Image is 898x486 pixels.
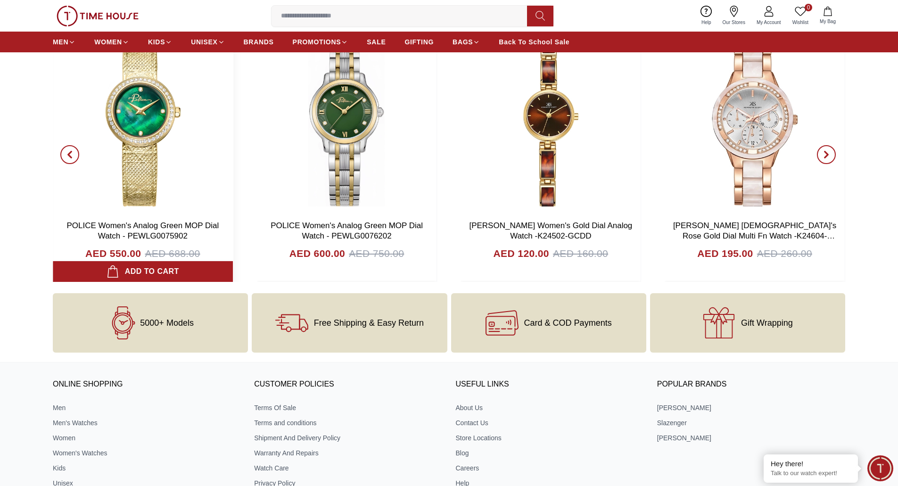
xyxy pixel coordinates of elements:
[244,33,274,50] a: BRANDS
[148,33,172,50] a: KIDS
[698,19,715,26] span: Help
[404,37,434,47] span: GIFTING
[461,27,641,216] img: Kenneth Scott Women's Gold Dial Analog Watch -K24502-GCDD
[456,448,644,458] a: Blog
[499,33,569,50] a: Back To School Sale
[85,246,141,261] h4: AED 550.00
[696,4,717,28] a: Help
[789,19,812,26] span: Wishlist
[456,463,644,473] a: Careers
[53,403,241,412] a: Men
[753,19,785,26] span: My Account
[453,33,480,50] a: BAGS
[717,4,751,28] a: Our Stores
[657,433,845,443] a: [PERSON_NAME]
[254,448,442,458] a: Warranty And Repairs
[254,418,442,428] a: Terms and conditions
[191,33,224,50] a: UNISEX
[657,378,845,392] h3: Popular Brands
[524,318,612,328] span: Card & COD Payments
[673,221,836,251] a: [PERSON_NAME] [DEMOGRAPHIC_DATA]'s Rose Gold Dial Multi Fn Watch -K24604-RCWW
[53,448,241,458] a: Women's Watches
[367,37,386,47] span: SALE
[289,246,345,261] h4: AED 600.00
[456,418,644,428] a: Contact Us
[814,5,841,27] button: My Bag
[254,463,442,473] a: Watch Care
[314,318,424,328] span: Free Shipping & Easy Return
[657,403,845,412] a: [PERSON_NAME]
[456,403,644,412] a: About Us
[148,37,165,47] span: KIDS
[757,246,812,261] span: AED 260.00
[53,27,233,216] img: POLICE Women's Analog Green MOP Dial Watch - PEWLG0075902
[257,27,437,216] img: POLICE Women's Analog Green MOP Dial Watch - PEWLG0076202
[697,246,753,261] h4: AED 195.00
[553,246,608,261] span: AED 160.00
[499,37,569,47] span: Back To School Sale
[404,33,434,50] a: GIFTING
[254,378,442,392] h3: CUSTOMER POLICIES
[367,33,386,50] a: SALE
[254,433,442,443] a: Shipment And Delivery Policy
[53,33,75,50] a: MEN
[244,37,274,47] span: BRANDS
[53,378,241,392] h3: ONLINE SHOPPING
[867,455,893,481] div: Chat Widget
[94,37,122,47] span: WOMEN
[254,403,442,412] a: Terms Of Sale
[107,265,179,278] div: Add to cart
[771,470,851,478] p: Talk to our watch expert!
[293,33,348,50] a: PROMOTIONS
[145,246,200,261] span: AED 688.00
[805,4,812,11] span: 0
[53,463,241,473] a: Kids
[787,4,814,28] a: 0Wishlist
[456,378,644,392] h3: USEFUL LINKS
[94,33,129,50] a: WOMEN
[53,261,233,282] button: Add to cart
[665,27,845,216] img: Kenneth Scott Ladies's Rose Gold Dial Multi Fn Watch -K24604-RCWW
[53,37,68,47] span: MEN
[741,318,793,328] span: Gift Wrapping
[349,246,404,261] span: AED 750.00
[469,221,632,240] a: [PERSON_NAME] Women's Gold Dial Analog Watch -K24502-GCDD
[53,418,241,428] a: Men's Watches
[719,19,749,26] span: Our Stores
[771,459,851,469] div: Hey there!
[816,18,840,25] span: My Bag
[453,37,473,47] span: BAGS
[494,246,549,261] h4: AED 120.00
[53,433,241,443] a: Women
[66,221,219,240] a: POLICE Women's Analog Green MOP Dial Watch - PEWLG0075902
[191,37,217,47] span: UNISEX
[271,221,423,240] a: POLICE Women's Analog Green MOP Dial Watch - PEWLG0076202
[57,6,139,26] img: ...
[657,418,845,428] a: Slazenger
[456,433,644,443] a: Store Locations
[140,318,194,328] span: 5000+ Models
[293,37,341,47] span: PROMOTIONS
